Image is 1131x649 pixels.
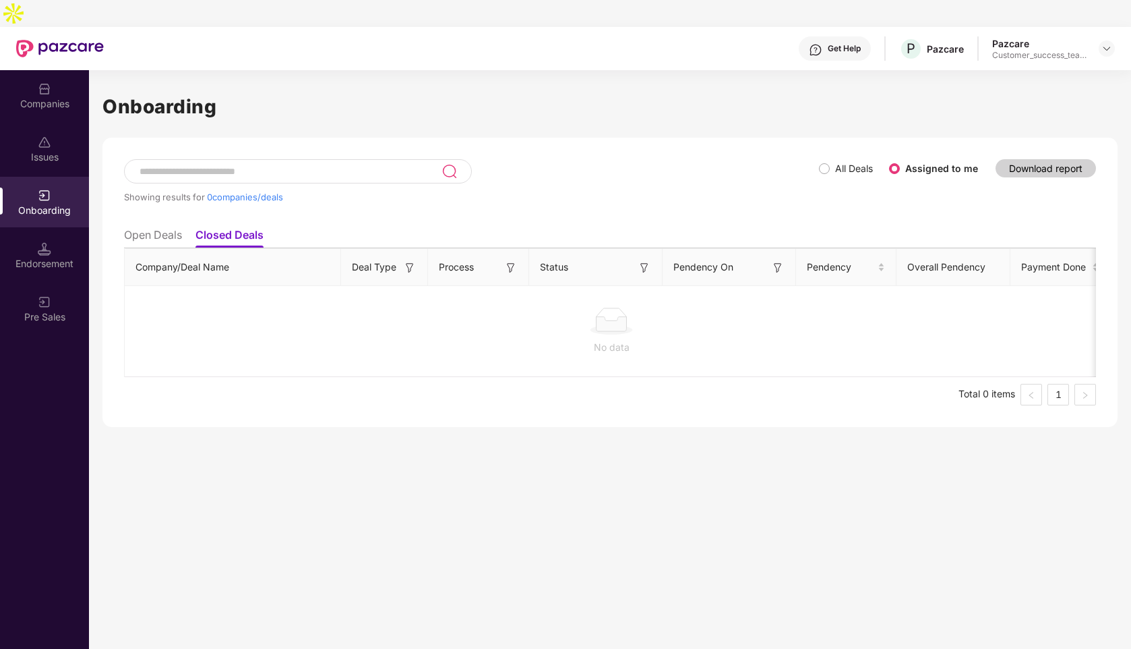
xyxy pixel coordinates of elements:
[441,163,457,179] img: svg+xml;base64,PHN2ZyB3aWR0aD0iMjQiIGhlaWdodD0iMjUiIHZpZXdCb3g9IjAgMCAyNCAyNSIgZmlsbD0ibm9uZSIgeG...
[1021,260,1089,275] span: Payment Done
[1020,384,1042,405] button: left
[905,163,978,174] label: Assigned to me
[958,384,1015,405] li: Total 0 items
[1020,384,1042,405] li: Previous Page
[807,260,875,275] span: Pendency
[809,43,822,57] img: svg+xml;base64,PHN2ZyBpZD0iSGVscC0zMngzMiIgeG1sbnM9Imh0dHA6Ly93d3cudzMub3JnLzIwMDAvc3ZnIiB3aWR0aD...
[1074,384,1096,405] button: right
[927,43,964,55] div: Pazcare
[1027,391,1035,399] span: left
[1074,384,1096,405] li: Next Page
[504,261,518,275] img: svg+xml;base64,PHN2ZyB3aWR0aD0iMTYiIGhlaWdodD0iMTYiIHZpZXdCb3g9IjAgMCAxNiAxNiIgZmlsbD0ibm9uZSIgeG...
[1101,43,1112,54] img: svg+xml;base64,PHN2ZyBpZD0iRHJvcGRvd24tMzJ4MzIiIHhtbG5zPSJodHRwOi8vd3d3LnczLm9yZy8yMDAwL3N2ZyIgd2...
[992,50,1087,61] div: Customer_success_team_lead
[638,261,651,275] img: svg+xml;base64,PHN2ZyB3aWR0aD0iMTYiIGhlaWdodD0iMTYiIHZpZXdCb3g9IjAgMCAxNiAxNiIgZmlsbD0ibm9uZSIgeG...
[1048,385,1068,405] a: 1
[207,192,283,202] span: 0 companies/deals
[992,37,1087,50] div: Pazcare
[835,163,873,174] label: All Deals
[125,249,341,286] th: Company/Deal Name
[771,261,785,275] img: svg+xml;base64,PHN2ZyB3aWR0aD0iMTYiIGhlaWdodD0iMTYiIHZpZXdCb3g9IjAgMCAxNiAxNiIgZmlsbD0ibm9uZSIgeG...
[796,249,896,286] th: Pendency
[38,189,51,202] img: svg+xml;base64,PHN2ZyB3aWR0aD0iMjAiIGhlaWdodD0iMjAiIHZpZXdCb3g9IjAgMCAyMCAyMCIgZmlsbD0ibm9uZSIgeG...
[907,40,915,57] span: P
[896,249,1010,286] th: Overall Pendency
[439,260,474,275] span: Process
[135,340,1087,355] div: No data
[673,260,733,275] span: Pendency On
[403,261,417,275] img: svg+xml;base64,PHN2ZyB3aWR0aD0iMTYiIGhlaWdodD0iMTYiIHZpZXdCb3g9IjAgMCAxNiAxNiIgZmlsbD0ibm9uZSIgeG...
[38,242,51,256] img: svg+xml;base64,PHN2ZyB3aWR0aD0iMTQuNSIgaGVpZ2h0PSIxNC41IiB2aWV3Qm94PSIwIDAgMTYgMTYiIGZpbGw9Im5vbm...
[1081,391,1089,399] span: right
[1010,249,1111,286] th: Payment Done
[996,159,1096,177] button: Download report
[38,136,51,149] img: svg+xml;base64,PHN2ZyBpZD0iSXNzdWVzX2Rpc2FibGVkIiB4bWxucz0iaHR0cDovL3d3dy53My5vcmcvMjAwMC9zdmciIH...
[540,260,568,275] span: Status
[352,260,396,275] span: Deal Type
[16,40,104,57] img: New Pazcare Logo
[38,82,51,96] img: svg+xml;base64,PHN2ZyBpZD0iQ29tcGFuaWVzIiB4bWxucz0iaHR0cDovL3d3dy53My5vcmcvMjAwMC9zdmciIHdpZHRoPS...
[828,43,861,54] div: Get Help
[124,228,182,248] li: Open Deals
[102,92,1118,121] h1: Onboarding
[124,192,819,202] div: Showing results for
[195,228,264,248] li: Closed Deals
[1047,384,1069,405] li: 1
[38,295,51,309] img: svg+xml;base64,PHN2ZyB3aWR0aD0iMjAiIGhlaWdodD0iMjAiIHZpZXdCb3g9IjAgMCAyMCAyMCIgZmlsbD0ibm9uZSIgeG...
